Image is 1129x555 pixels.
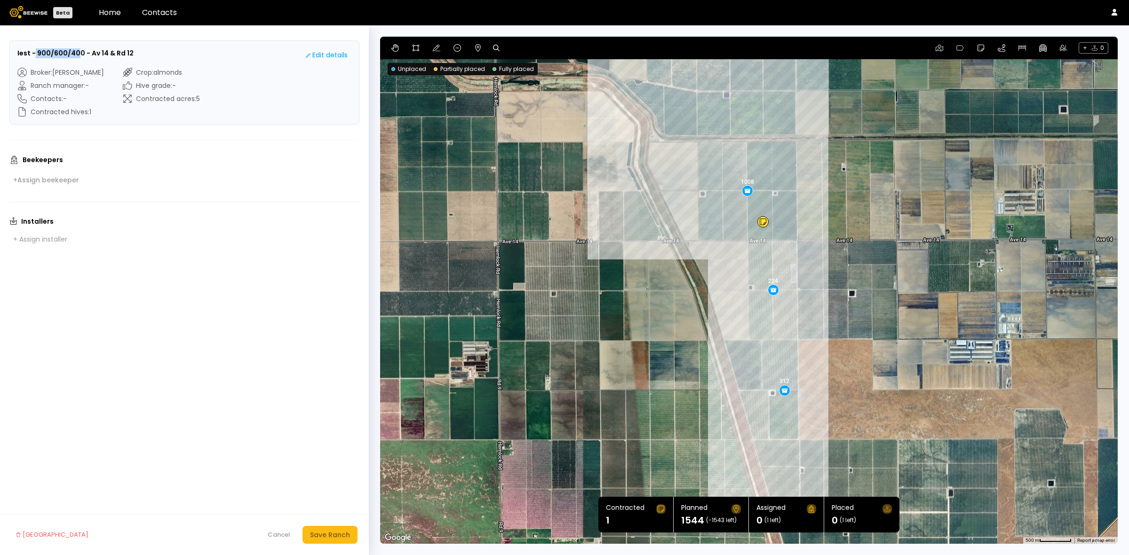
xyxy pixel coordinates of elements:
[13,176,79,184] div: + Assign beekeeper
[1079,42,1108,54] span: + 0
[1026,538,1039,543] span: 500 m
[17,107,104,117] div: Contracted hives : 1
[268,530,290,539] div: Cancel
[764,517,781,523] span: (1 left)
[9,233,71,246] button: + Assign installer
[11,526,93,544] button: [GEOGRAPHIC_DATA]
[681,516,704,525] h1: 1544
[391,65,426,73] div: Unplaced
[1077,538,1115,543] a: Report a map error
[9,173,83,187] button: +Assign beekeeper
[832,504,854,514] div: Placed
[23,156,63,163] h3: Beekeepers
[9,6,48,18] img: Beewise logo
[840,517,856,523] span: (1 left)
[53,7,72,18] div: Beta
[302,48,351,62] button: Edit details
[123,81,200,90] div: Hive grade : -
[302,526,358,544] button: Save Ranch
[606,516,610,525] h1: 1
[123,68,200,77] div: Crop : almonds
[382,532,413,544] img: Google
[16,530,88,539] div: [GEOGRAPHIC_DATA]
[13,235,67,243] div: + Assign installer
[17,81,104,90] div: Ranch manager : -
[493,65,534,73] div: Fully placed
[768,277,778,284] div: 224
[17,48,134,58] h3: Iest - 900/600/400 - Av 14 & Rd 12
[306,50,348,60] div: Edit details
[606,504,644,514] div: Contracted
[756,504,786,514] div: Assigned
[832,516,838,525] h1: 0
[142,7,177,18] a: Contacts
[21,218,54,225] h3: Installers
[434,65,485,73] div: Partially placed
[123,94,200,103] div: Contracted acres : 5
[779,377,789,384] div: 312
[310,530,350,540] div: Save Ranch
[99,7,121,18] a: Home
[756,516,763,525] h1: 0
[681,504,708,514] div: Planned
[1023,537,1074,544] button: Map Scale: 500 m per 65 pixels
[17,94,104,103] div: Contacts : -
[706,517,737,523] span: (-1543 left)
[17,68,104,77] div: Broker : [PERSON_NAME]
[382,532,413,544] a: Open this area in Google Maps (opens a new window)
[263,527,295,542] button: Cancel
[741,178,754,185] div: 1008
